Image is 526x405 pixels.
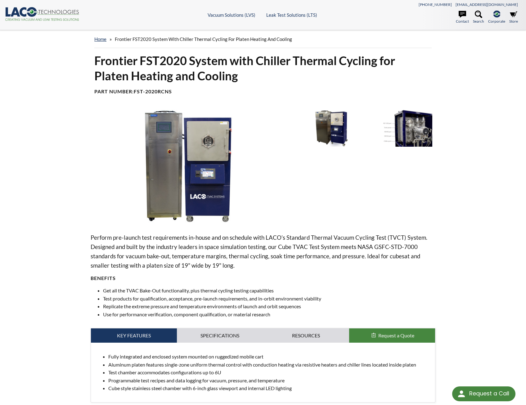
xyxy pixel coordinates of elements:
[509,11,518,24] a: Store
[366,110,432,147] img: Cube TVAC Thermal Cycling System, rear view
[473,11,484,24] a: Search
[378,332,414,338] span: Request a Quote
[456,11,469,24] a: Contact
[108,361,430,369] li: Aluminum platen features single-zone uniform thermal control with conduction heating via resistiv...
[91,328,177,343] a: Key Features
[488,18,505,24] span: Corporate
[94,88,432,95] h4: Part Number:
[349,328,435,343] button: Request a Quote
[469,386,509,401] div: Request a Call
[298,110,363,147] img: Cube TVAC Thermal Cycling System, angled view
[456,2,518,7] a: [EMAIL_ADDRESS][DOMAIN_NAME]
[134,88,172,94] b: FST-2020RCNS
[115,36,292,42] span: Frontier FST2020 System with Chiller Thermal Cycling for Platen Heating and Cooling
[419,2,452,7] a: [PHONE_NUMBER]
[108,368,430,376] li: Test chamber accommodates configurations up to 6U
[94,36,106,42] a: home
[108,376,430,385] li: Programmable test recipes and data logging for vacuum, pressure, and temperature
[263,328,349,343] a: Resources
[108,384,430,392] li: Cube style stainless steel chamber with 6-inch glass viewport and internal LED lighting
[208,12,255,18] a: Vacuum Solutions (LVS)
[103,287,435,295] li: Get all the TVAC Bake-Out functionality, plus thermal cycling testing capabilities
[94,30,432,48] div: »
[177,328,263,343] a: Specifications
[103,302,435,310] li: Replicate the extreme pressure and temperature environments of launch and orbit sequences
[103,310,435,318] li: Use for performance verification, component qualification, or material research
[108,353,430,361] li: Fully integrated and enclosed system mounted on ruggedized mobile cart
[452,386,515,401] div: Request a Call
[91,275,435,282] h4: BENEFITS
[456,389,466,399] img: round button
[91,233,435,270] p: Perform pre-launch test requirements in-house and on schedule with LACO’s Standard Thermal Vacuum...
[266,12,317,18] a: Leak Test Solutions (LTS)
[94,53,432,84] h1: Frontier FST2020 System with Chiller Thermal Cycling for Platen Heating and Cooling
[103,295,435,303] li: Test products for qualification, acceptance, pre-launch requirements, and in-orbit environment vi...
[91,110,292,223] img: Cube TVAC Thermal Cycling System, front view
